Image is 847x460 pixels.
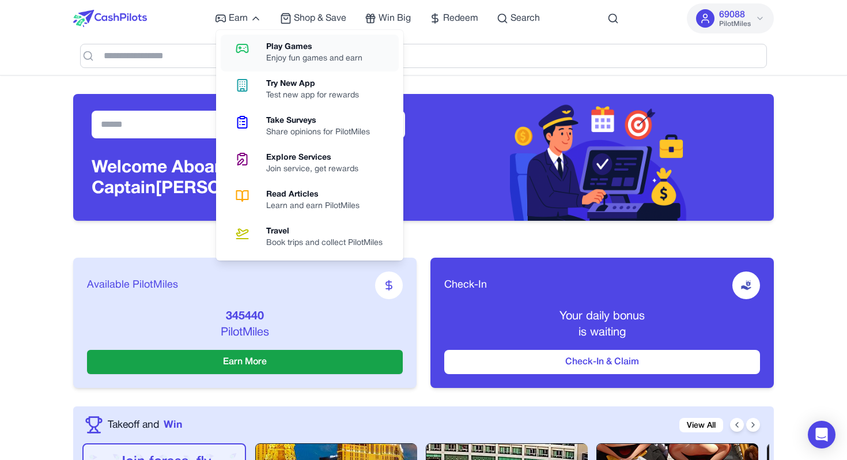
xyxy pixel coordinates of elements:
a: Win Big [365,12,411,25]
div: Test new app for rewards [266,90,368,101]
p: 345440 [87,308,403,325]
div: Play Games [266,42,372,53]
a: Earn [215,12,262,25]
div: Enjoy fun games and earn [266,53,372,65]
div: Read Articles [266,189,369,201]
a: TravelBook trips and collect PilotMiles [221,219,399,256]
span: Shop & Save [294,12,346,25]
span: Check-In [444,277,487,293]
span: is waiting [578,327,626,338]
div: Explore Services [266,152,368,164]
a: Try New AppTest new app for rewards [221,71,399,108]
div: Share opinions for PilotMiles [266,127,379,138]
a: Explore ServicesJoin service, get rewards [221,145,399,182]
span: 69088 [719,8,745,22]
h3: Welcome Aboard, Captain [PERSON_NAME]! [92,158,405,199]
span: Redeem [443,12,478,25]
a: Take SurveysShare opinions for PilotMiles [221,108,399,145]
button: Earn More [87,350,403,374]
a: Takeoff andWin [108,417,182,432]
a: Play GamesEnjoy fun games and earn [221,35,399,71]
a: Redeem [429,12,478,25]
img: receive-dollar [740,280,752,291]
div: Try New App [266,78,368,90]
div: Take Surveys [266,115,379,127]
div: Book trips and collect PilotMiles [266,237,392,249]
p: Your daily bonus [444,308,760,325]
a: Shop & Save [280,12,346,25]
button: 69088PilotMiles [687,3,774,33]
div: Travel [266,226,392,237]
div: Open Intercom Messenger [808,421,835,448]
span: Win [164,417,182,432]
p: PilotMiles [87,325,403,341]
span: Earn [229,12,248,25]
span: Win Big [379,12,411,25]
a: Read ArticlesLearn and earn PilotMiles [221,182,399,219]
img: CashPilots Logo [73,10,147,27]
span: PilotMiles [719,20,751,29]
a: Search [497,12,540,25]
span: Available PilotMiles [87,277,178,293]
a: View All [679,418,723,432]
img: Header decoration [510,94,687,221]
div: Learn and earn PilotMiles [266,201,369,212]
button: Check-In & Claim [444,350,760,374]
div: Join service, get rewards [266,164,368,175]
span: Search [511,12,540,25]
span: Takeoff and [108,417,159,432]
